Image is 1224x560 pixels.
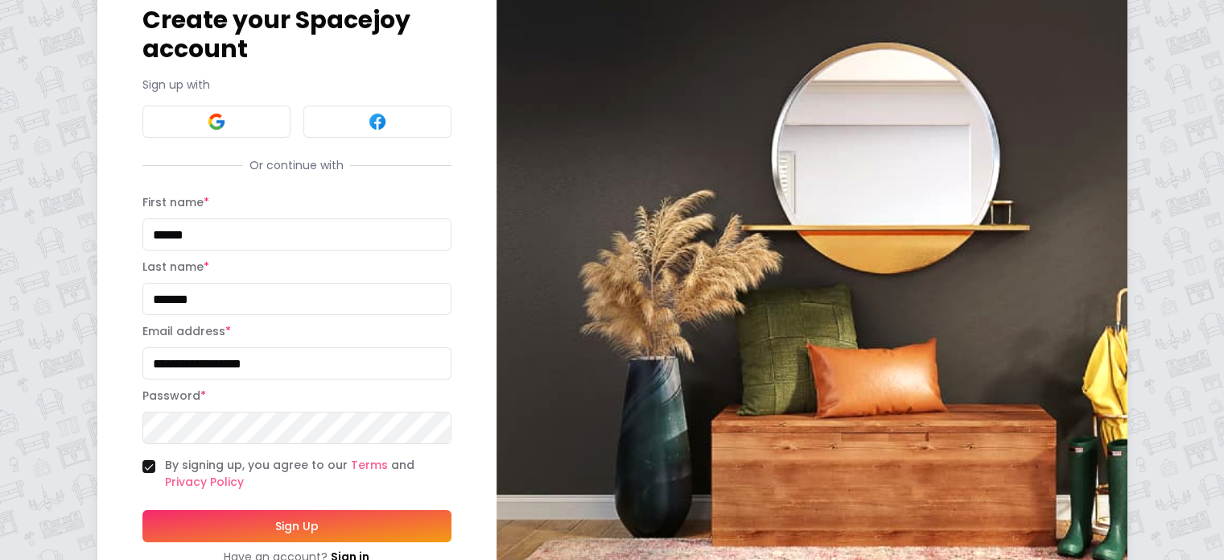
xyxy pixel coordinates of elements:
[142,77,451,93] p: Sign up with
[207,112,226,131] img: Google signin
[142,6,451,64] h1: Create your Spacejoy account
[142,194,209,210] label: First name
[351,457,388,473] a: Terms
[142,510,451,542] button: Sign Up
[243,157,350,173] span: Or continue with
[142,259,209,275] label: Last name
[165,474,244,490] a: Privacy Policy
[142,323,231,339] label: Email address
[142,388,206,404] label: Password
[165,457,451,491] label: By signing up, you agree to our and
[368,112,387,131] img: Facebook signin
